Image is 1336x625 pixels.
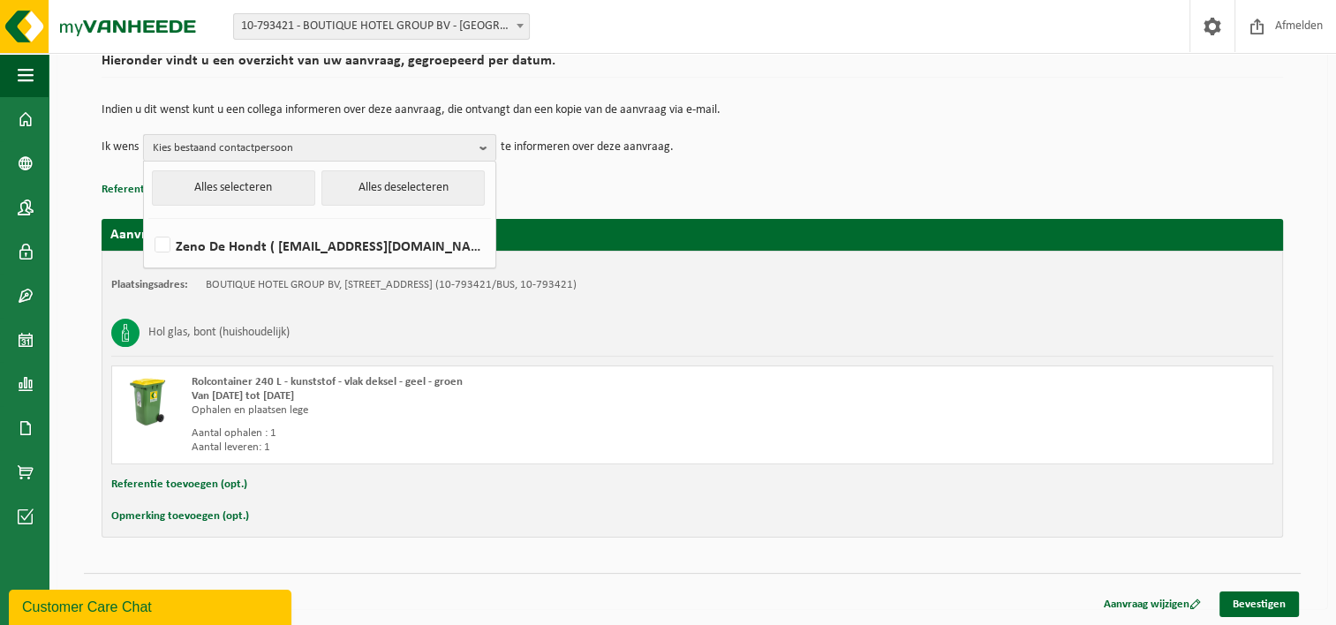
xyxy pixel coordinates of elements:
[121,375,174,428] img: WB-0240-HPE-GN-50.png
[192,376,463,388] span: Rolcontainer 240 L - kunststof - vlak deksel - geel - groen
[102,54,1283,78] h2: Hieronder vindt u een overzicht van uw aanvraag, gegroepeerd per datum.
[102,134,139,161] p: Ik wens
[192,390,294,402] strong: Van [DATE] tot [DATE]
[102,178,238,201] button: Referentie toevoegen (opt.)
[192,403,763,418] div: Ophalen en plaatsen lege
[151,232,487,259] label: Zeno De Hondt ( [EMAIL_ADDRESS][DOMAIN_NAME] )
[206,278,577,292] td: BOUTIQUE HOTEL GROUP BV, [STREET_ADDRESS] (10-793421/BUS, 10-793421)
[153,135,472,162] span: Kies bestaand contactpersoon
[110,228,243,242] strong: Aanvraag voor [DATE]
[234,14,529,39] span: 10-793421 - BOUTIQUE HOTEL GROUP BV - BRUGGE
[321,170,485,206] button: Alles deselecteren
[143,134,496,161] button: Kies bestaand contactpersoon
[1219,591,1299,617] a: Bevestigen
[152,170,315,206] button: Alles selecteren
[102,104,1283,117] p: Indien u dit wenst kunt u een collega informeren over deze aanvraag, die ontvangt dan een kopie v...
[9,586,295,625] iframe: chat widget
[1091,591,1214,617] a: Aanvraag wijzigen
[192,426,763,441] div: Aantal ophalen : 1
[501,134,674,161] p: te informeren over deze aanvraag.
[192,441,763,455] div: Aantal leveren: 1
[111,279,188,290] strong: Plaatsingsadres:
[233,13,530,40] span: 10-793421 - BOUTIQUE HOTEL GROUP BV - BRUGGE
[148,319,290,347] h3: Hol glas, bont (huishoudelijk)
[111,473,247,496] button: Referentie toevoegen (opt.)
[111,505,249,528] button: Opmerking toevoegen (opt.)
